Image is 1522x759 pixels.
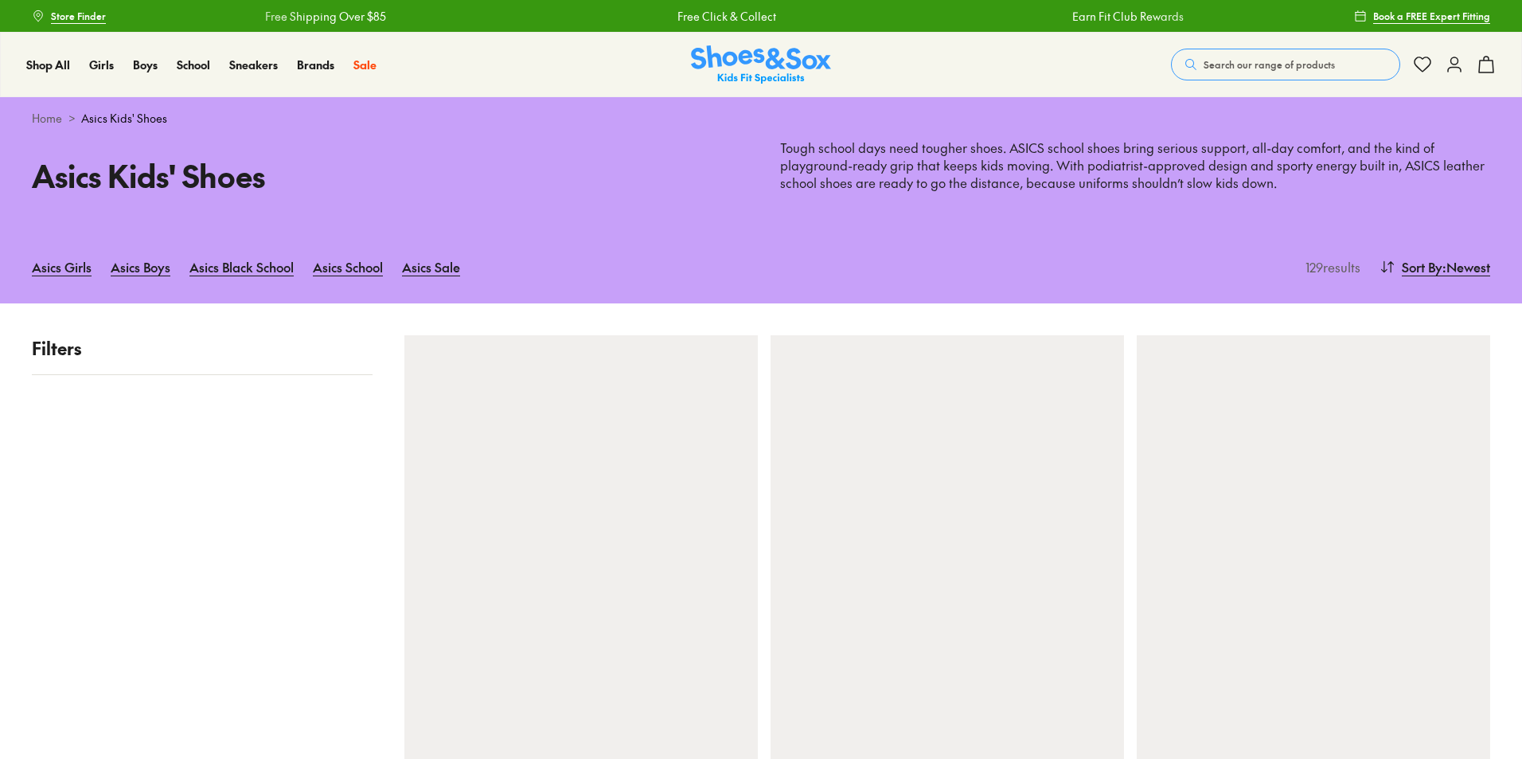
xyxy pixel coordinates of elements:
span: Book a FREE Expert Fitting [1373,9,1490,23]
span: Asics Kids' Shoes [81,110,167,127]
a: Asics Girls [32,249,92,284]
a: Store Finder [32,2,106,30]
a: Sale [353,57,377,73]
span: Sale [353,57,377,72]
a: Book a FREE Expert Fitting [1354,2,1490,30]
img: SNS_Logo_Responsive.svg [691,45,831,84]
a: Shop All [26,57,70,73]
p: Tough school days need tougher shoes. ASICS school shoes bring serious support, all-day comfort, ... [780,139,1490,192]
a: Earn Fit Club Rewards [1071,8,1183,25]
a: Home [32,110,62,127]
a: Asics Sale [402,249,460,284]
span: Brands [297,57,334,72]
span: Shop All [26,57,70,72]
span: Sneakers [229,57,278,72]
a: Asics School [313,249,383,284]
span: Search our range of products [1204,57,1335,72]
a: Brands [297,57,334,73]
a: Free Click & Collect [677,8,775,25]
span: Sort By [1402,257,1442,276]
h1: Asics Kids' Shoes [32,153,742,198]
span: Girls [89,57,114,72]
a: Boys [133,57,158,73]
span: Store Finder [51,9,106,23]
button: Search our range of products [1171,49,1400,80]
span: School [177,57,210,72]
button: Sort By:Newest [1380,249,1490,284]
a: Free Shipping Over $85 [264,8,385,25]
span: : Newest [1442,257,1490,276]
a: Girls [89,57,114,73]
a: Asics Black School [189,249,294,284]
p: 129 results [1299,257,1360,276]
p: Filters [32,335,373,362]
span: Boys [133,57,158,72]
a: Sneakers [229,57,278,73]
a: School [177,57,210,73]
a: Asics Boys [111,249,170,284]
a: Shoes & Sox [691,45,831,84]
div: > [32,110,1490,127]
